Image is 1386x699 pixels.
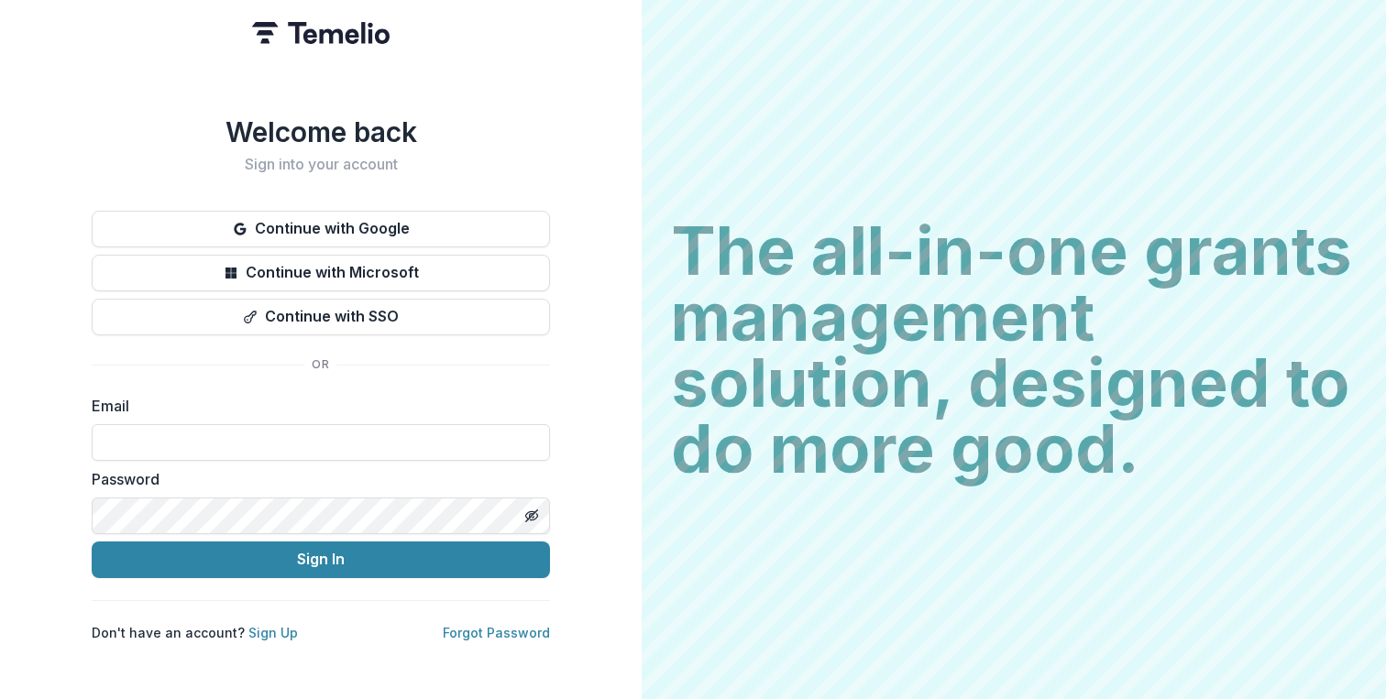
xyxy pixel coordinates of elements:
[92,541,550,578] button: Sign In
[92,156,550,173] h2: Sign into your account
[92,255,550,291] button: Continue with Microsoft
[92,115,550,148] h1: Welcome back
[443,625,550,640] a: Forgot Password
[252,22,390,44] img: Temelio
[92,468,539,490] label: Password
[92,299,550,335] button: Continue with SSO
[248,625,298,640] a: Sign Up
[92,623,298,642] p: Don't have an account?
[92,211,550,247] button: Continue with Google
[517,501,546,530] button: Toggle password visibility
[92,395,539,417] label: Email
